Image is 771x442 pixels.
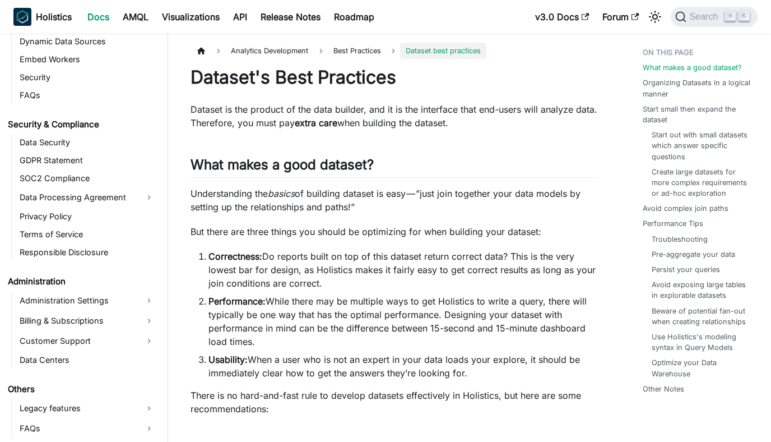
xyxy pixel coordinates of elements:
a: Data Centers [16,352,158,368]
b: Holistics [36,10,72,24]
a: Terms of Service [16,227,158,242]
a: SOC2 Compliance [16,171,158,186]
a: Roadmap [327,8,381,26]
a: v3.0 Docs [528,8,596,26]
a: Troubleshooting [652,234,708,245]
p: But there are three things you should be optimizing for when building your dataset: [191,225,598,238]
a: Create large datasets for more complex requirements or ad-hoc exploration [652,167,749,199]
a: Administration [4,274,158,289]
a: Avoid complex join paths [643,203,728,214]
em: basics [268,188,295,199]
a: Organizing Datasets in a logical manner [643,77,753,99]
a: Others [4,381,158,397]
a: Data Processing Agreement [16,188,158,206]
a: Security [16,70,158,85]
kbd: ⌘ [724,11,736,21]
span: Dataset best practices [400,43,486,59]
a: What makes a good dataset? [643,62,742,73]
span: Search [686,12,725,22]
a: Security & Compliance [4,117,158,132]
strong: Usability: [208,354,248,365]
button: Search (Command+K) [671,7,758,27]
a: FAQs [16,420,158,438]
a: Forum [596,8,645,26]
h2: What makes a good dataset? [191,156,598,178]
p: There is no hard-and-fast rule to develop datasets effectively in Holistics, but here are some re... [191,389,598,416]
a: Docs [81,8,116,26]
a: Embed Workers [16,52,158,67]
a: Avoid exposing large tables in explorable datasets [652,279,749,301]
a: FAQs [16,88,158,103]
li: When a user who is not an expert in your data loads your explore, it should be immediately clear ... [208,353,598,380]
li: Do reports built on top of this dataset return correct data? This is the very lowest bar for desi... [208,250,598,290]
a: Release Notes [254,8,327,26]
h1: Dataset's Best Practices [191,66,598,89]
a: GDPR Statement [16,153,158,168]
a: Persist your queries [652,264,720,275]
kbd: K [739,11,750,21]
a: HolisticsHolistics [13,8,72,26]
a: Optimize your Data Warehouse [652,357,749,379]
li: While there may be multiple ways to get Holistics to write a query, there will typically be one w... [208,294,598,348]
a: Privacy Policy [16,209,158,224]
a: Billing & Subscriptions [16,312,158,330]
a: Start out with small datasets which answer specific questions [652,130,749,162]
span: Analytics Development [225,43,314,59]
strong: Correctness: [208,251,262,262]
a: Customer Support [16,332,158,350]
nav: Breadcrumbs [191,43,598,59]
strong: extra care [295,117,337,128]
span: Best Practices [328,43,387,59]
p: Dataset is the product of the data builder, and it is the interface that end-users will analyze d... [191,103,598,130]
a: AMQL [116,8,155,26]
a: Dynamic Data Sources [16,34,158,49]
strong: Performance: [208,296,266,307]
a: Beware of potential fan-out when creating relationships [652,306,749,327]
button: Switch between dark and light mode (currently light mode) [646,8,664,26]
a: Legacy features [16,399,158,417]
a: Start small then expand the dataset [643,104,753,125]
a: Responsible Disclosure [16,245,158,260]
a: Performance Tips [643,218,703,229]
a: API [226,8,254,26]
a: Pre-aggregate your data [652,249,735,260]
a: Other Notes [643,384,684,394]
a: Visualizations [155,8,226,26]
a: Use Holistics's modeling syntax in Query Models [652,331,749,353]
a: Data Security [16,135,158,150]
p: Understanding the of building dataset is easy — ”just join together your data models by setting u... [191,187,598,214]
img: Holistics [13,8,31,26]
a: Home page [191,43,212,59]
a: Administration Settings [16,292,158,310]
